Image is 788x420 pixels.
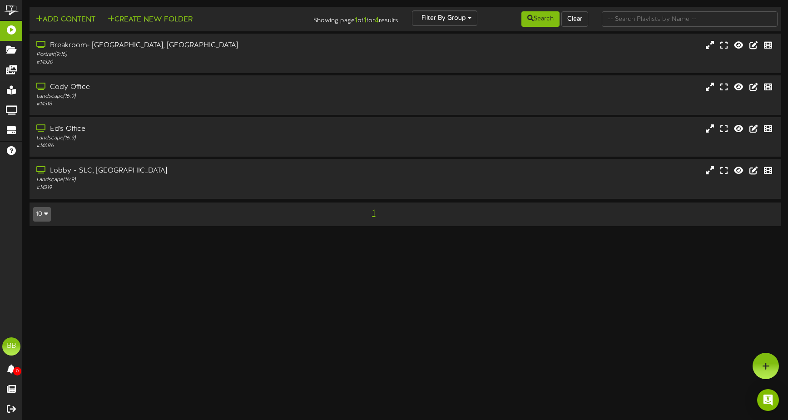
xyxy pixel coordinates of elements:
[36,59,336,66] div: # 14320
[36,134,336,142] div: Landscape ( 16:9 )
[36,124,336,134] div: Ed's Office
[36,100,336,108] div: # 14318
[36,51,336,59] div: Portrait ( 9:16 )
[33,14,98,25] button: Add Content
[36,142,336,150] div: # 14686
[36,82,336,93] div: Cody Office
[33,207,51,222] button: 10
[521,11,560,27] button: Search
[602,11,778,27] input: -- Search Playlists by Name --
[561,11,588,27] button: Clear
[375,16,379,25] strong: 4
[355,16,357,25] strong: 1
[370,208,377,218] span: 1
[2,337,20,356] div: BB
[13,367,21,376] span: 0
[105,14,195,25] button: Create New Folder
[279,10,405,26] div: Showing page of for results
[36,166,336,176] div: Lobby - SLC, [GEOGRAPHIC_DATA]
[757,389,779,411] div: Open Intercom Messenger
[36,184,336,192] div: # 14319
[36,40,336,51] div: Breakroom- [GEOGRAPHIC_DATA], [GEOGRAPHIC_DATA]
[412,10,477,26] button: Filter By Group
[36,93,336,100] div: Landscape ( 16:9 )
[364,16,367,25] strong: 1
[36,176,336,184] div: Landscape ( 16:9 )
